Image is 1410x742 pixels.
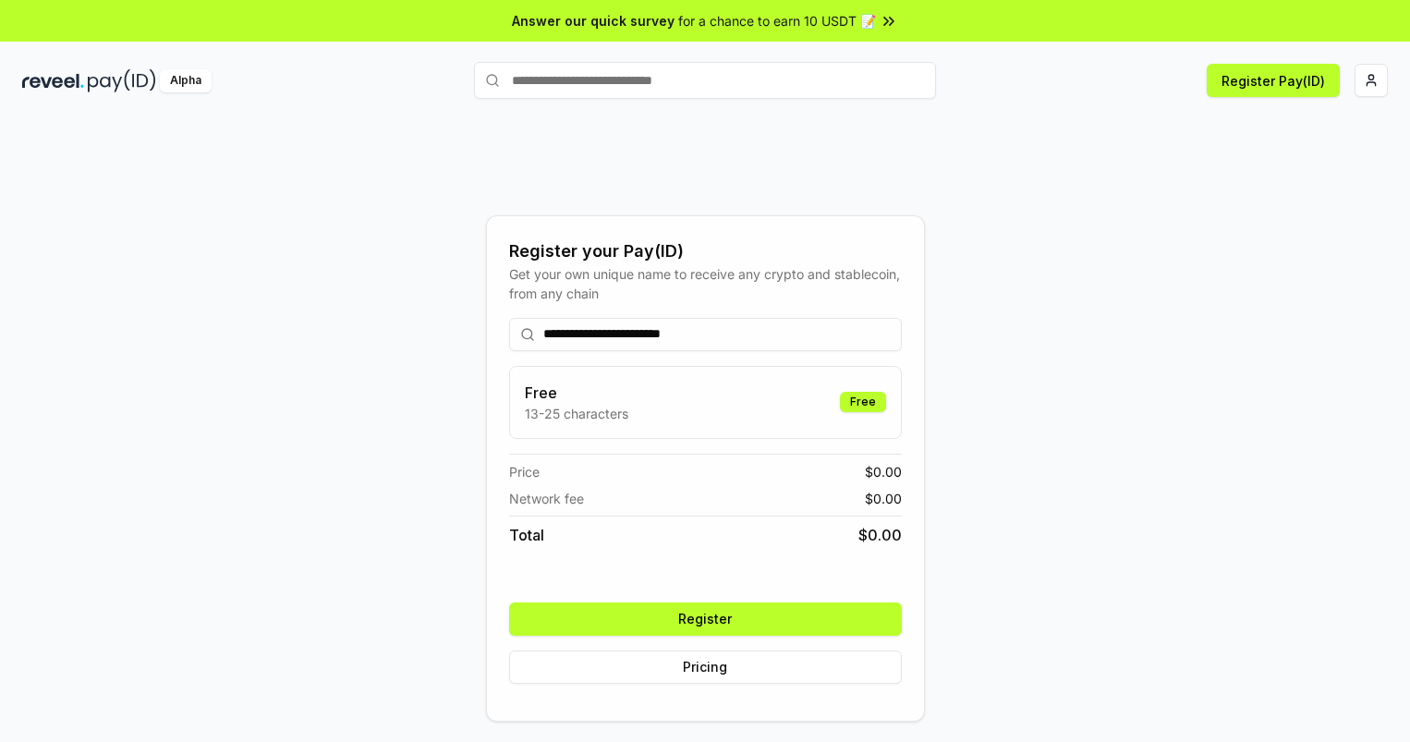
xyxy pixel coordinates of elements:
[509,238,902,264] div: Register your Pay(ID)
[1207,64,1340,97] button: Register Pay(ID)
[865,489,902,508] span: $ 0.00
[509,264,902,303] div: Get your own unique name to receive any crypto and stablecoin, from any chain
[865,462,902,481] span: $ 0.00
[22,69,84,92] img: reveel_dark
[512,11,675,30] span: Answer our quick survey
[160,69,212,92] div: Alpha
[509,524,544,546] span: Total
[525,382,628,404] h3: Free
[678,11,876,30] span: for a chance to earn 10 USDT 📝
[509,651,902,684] button: Pricing
[509,462,540,481] span: Price
[509,602,902,636] button: Register
[840,392,886,412] div: Free
[509,489,584,508] span: Network fee
[88,69,156,92] img: pay_id
[525,404,628,423] p: 13-25 characters
[858,524,902,546] span: $ 0.00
